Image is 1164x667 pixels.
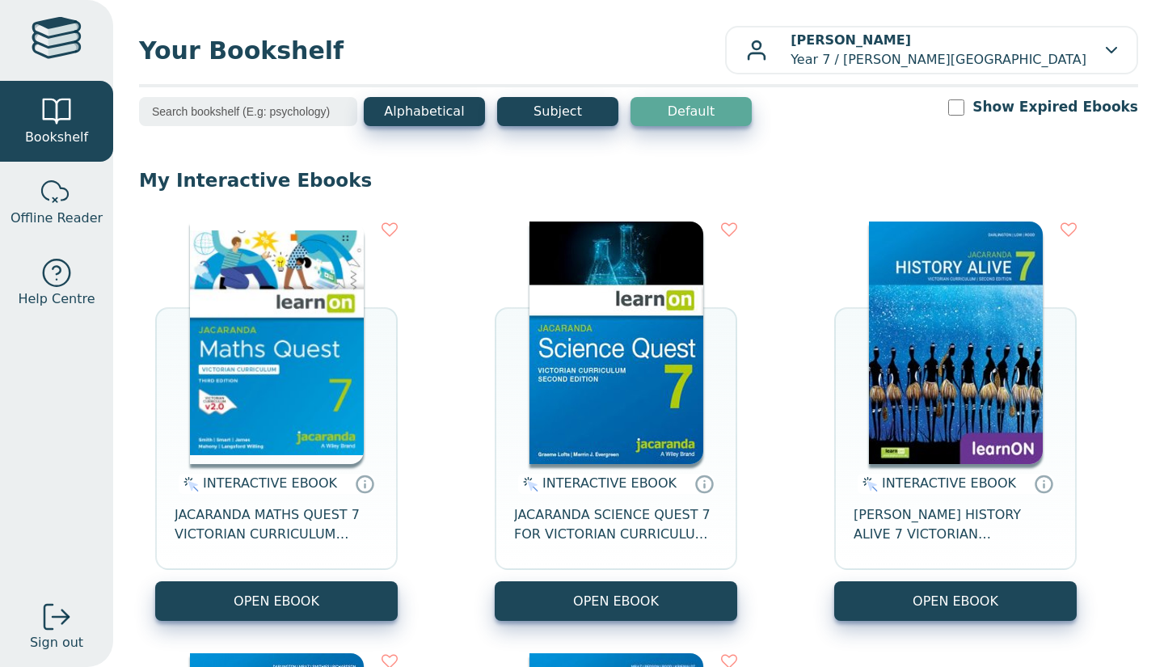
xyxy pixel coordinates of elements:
button: OPEN EBOOK [834,581,1077,621]
img: 329c5ec2-5188-ea11-a992-0272d098c78b.jpg [529,222,703,464]
button: Subject [497,97,618,126]
img: d4781fba-7f91-e911-a97e-0272d098c78b.jpg [869,222,1043,464]
p: Year 7 / [PERSON_NAME][GEOGRAPHIC_DATA] [791,31,1086,70]
span: Bookshelf [25,128,88,147]
b: [PERSON_NAME] [791,32,911,48]
img: interactive.svg [518,475,538,494]
span: JACARANDA SCIENCE QUEST 7 FOR VICTORIAN CURRICULUM LEARNON 2E EBOOK [514,505,718,544]
button: Alphabetical [364,97,485,126]
img: interactive.svg [179,475,199,494]
a: Interactive eBooks are accessed online via the publisher’s portal. They contain interactive resou... [1034,474,1053,493]
img: b87b3e28-4171-4aeb-a345-7fa4fe4e6e25.jpg [190,222,364,464]
button: [PERSON_NAME]Year 7 / [PERSON_NAME][GEOGRAPHIC_DATA] [725,26,1138,74]
span: INTERACTIVE EBOOK [203,475,337,491]
span: [PERSON_NAME] HISTORY ALIVE 7 VICTORIAN CURRICULUM LEARNON EBOOK 2E [854,505,1057,544]
button: Default [630,97,752,126]
input: Search bookshelf (E.g: psychology) [139,97,357,126]
span: JACARANDA MATHS QUEST 7 VICTORIAN CURRICULUM LEARNON EBOOK 3E [175,505,378,544]
button: OPEN EBOOK [495,581,737,621]
span: Sign out [30,633,83,652]
a: Interactive eBooks are accessed online via the publisher’s portal. They contain interactive resou... [694,474,714,493]
label: Show Expired Ebooks [972,97,1138,117]
span: Help Centre [18,289,95,309]
a: Interactive eBooks are accessed online via the publisher’s portal. They contain interactive resou... [355,474,374,493]
span: INTERACTIVE EBOOK [882,475,1016,491]
button: OPEN EBOOK [155,581,398,621]
span: Your Bookshelf [139,32,725,69]
span: Offline Reader [11,209,103,228]
img: interactive.svg [858,475,878,494]
span: INTERACTIVE EBOOK [542,475,677,491]
p: My Interactive Ebooks [139,168,1138,192]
